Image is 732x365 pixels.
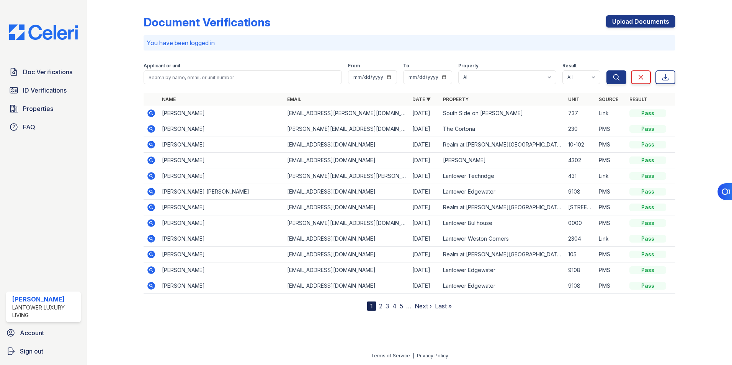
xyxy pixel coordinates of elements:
td: PMS [596,153,626,168]
div: Pass [629,156,666,164]
td: 737 [565,106,596,121]
td: 230 [565,121,596,137]
td: [PERSON_NAME] [159,247,284,262]
span: Properties [23,104,53,113]
td: Lantower Edgewater [440,184,565,200]
p: You have been logged in [147,38,672,47]
td: Lantower Edgewater [440,278,565,294]
td: PMS [596,200,626,215]
a: Last » [435,302,452,310]
span: Account [20,328,44,337]
td: [EMAIL_ADDRESS][DOMAIN_NAME] [284,278,409,294]
label: From [348,63,360,69]
td: [PERSON_NAME][EMAIL_ADDRESS][DOMAIN_NAME] [284,215,409,231]
a: Account [3,325,84,341]
span: Doc Verifications [23,67,72,77]
a: Email [287,96,301,102]
td: PMS [596,278,626,294]
a: Property [443,96,469,102]
div: Pass [629,204,666,211]
td: [DATE] [409,200,440,215]
td: PMS [596,137,626,153]
input: Search by name, email, or unit number [144,70,342,84]
td: Link [596,231,626,247]
span: … [406,301,412,311]
div: Pass [629,172,666,180]
td: The Cortona [440,121,565,137]
td: [PERSON_NAME] [159,215,284,231]
td: Realm at [PERSON_NAME][GEOGRAPHIC_DATA] [440,137,565,153]
div: Pass [629,235,666,243]
td: [PERSON_NAME] [159,278,284,294]
span: ID Verifications [23,86,67,95]
td: PMS [596,121,626,137]
a: Next › [415,302,432,310]
td: [DATE] [409,215,440,231]
a: Upload Documents [606,15,675,28]
td: PMS [596,262,626,278]
td: Link [596,106,626,121]
td: 4302 [565,153,596,168]
div: Pass [629,125,666,133]
a: ID Verifications [6,83,81,98]
div: Pass [629,219,666,227]
a: Name [162,96,176,102]
td: [EMAIL_ADDRESS][DOMAIN_NAME] [284,262,409,278]
a: FAQ [6,119,81,135]
span: FAQ [23,122,35,132]
div: [PERSON_NAME] [12,295,78,304]
td: [PERSON_NAME] [159,153,284,168]
td: PMS [596,247,626,262]
td: Lantower Bullhouse [440,215,565,231]
img: CE_Logo_Blue-a8612792a0a2168367f1c8372b55b34899dd931a85d93a1a3d3e32e68fde9ad4.png [3,24,84,40]
label: To [403,63,409,69]
td: [PERSON_NAME] [159,262,284,278]
td: 2304 [565,231,596,247]
a: Sign out [3,344,84,359]
td: [EMAIL_ADDRESS][DOMAIN_NAME] [284,231,409,247]
a: Date ▼ [412,96,431,102]
td: [PERSON_NAME] [PERSON_NAME] [159,184,284,200]
td: [STREET_ADDRESS] [565,200,596,215]
td: Link [596,168,626,184]
td: 9108 [565,278,596,294]
label: Property [458,63,479,69]
td: [PERSON_NAME] [159,168,284,184]
td: [PERSON_NAME] [159,137,284,153]
div: Pass [629,282,666,290]
div: Pass [629,188,666,196]
a: 5 [400,302,403,310]
td: 9108 [565,262,596,278]
td: Lantower Techridge [440,168,565,184]
td: 431 [565,168,596,184]
td: [DATE] [409,247,440,262]
td: Lantower Weston Corners [440,231,565,247]
span: Sign out [20,347,43,356]
td: Lantower Edgewater [440,262,565,278]
td: [DATE] [409,168,440,184]
td: PMS [596,184,626,200]
td: 9108 [565,184,596,200]
td: [DATE] [409,278,440,294]
a: Result [629,96,647,102]
td: [PERSON_NAME] [159,200,284,215]
td: [EMAIL_ADDRESS][DOMAIN_NAME] [284,184,409,200]
a: Unit [568,96,580,102]
td: Realm at [PERSON_NAME][GEOGRAPHIC_DATA] [440,200,565,215]
div: Lantower Luxury Living [12,304,78,319]
td: [EMAIL_ADDRESS][PERSON_NAME][DOMAIN_NAME] [284,106,409,121]
td: [DATE] [409,121,440,137]
a: 2 [379,302,382,310]
td: [EMAIL_ADDRESS][DOMAIN_NAME] [284,137,409,153]
div: Document Verifications [144,15,270,29]
div: | [413,353,414,358]
div: Pass [629,109,666,117]
div: Pass [629,141,666,148]
a: Doc Verifications [6,64,81,80]
td: 10-102 [565,137,596,153]
td: [PERSON_NAME] [159,231,284,247]
td: Realm at [PERSON_NAME][GEOGRAPHIC_DATA] [440,247,565,262]
a: 4 [392,302,397,310]
div: Pass [629,251,666,258]
td: [EMAIL_ADDRESS][DOMAIN_NAME] [284,153,409,168]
